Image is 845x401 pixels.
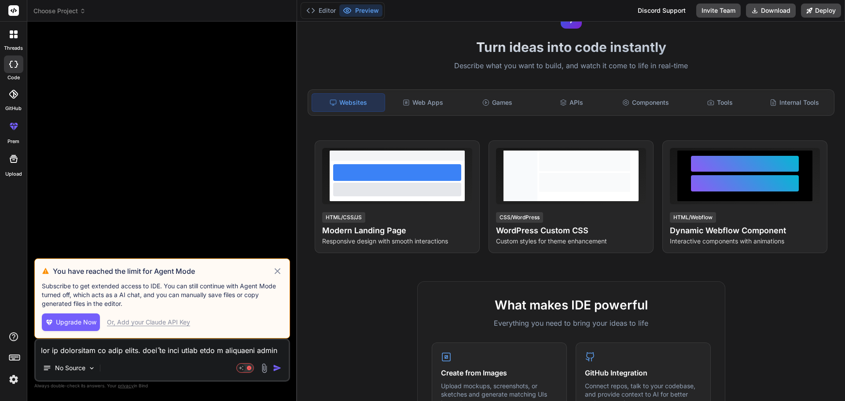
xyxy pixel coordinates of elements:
[302,39,840,55] h1: Turn ideas into code instantly
[7,74,20,81] label: code
[696,4,741,18] button: Invite Team
[322,224,472,237] h4: Modern Landing Page
[6,372,21,387] img: settings
[535,93,608,112] div: APIs
[758,93,830,112] div: Internal Tools
[432,318,711,328] p: Everything you need to bring your ideas to life
[322,237,472,246] p: Responsive design with smooth interactions
[42,313,100,331] button: Upgrade Now
[33,7,86,15] span: Choose Project
[670,237,820,246] p: Interactive components with animations
[312,93,385,112] div: Websites
[88,364,96,372] img: Pick Models
[632,4,691,18] div: Discord Support
[302,60,840,72] p: Describe what you want to build, and watch it come to life in real-time
[684,93,757,112] div: Tools
[339,4,382,17] button: Preview
[801,4,841,18] button: Deploy
[670,212,716,223] div: HTML/Webflow
[303,4,339,17] button: Editor
[496,212,543,223] div: CSS/WordPress
[53,266,272,276] h3: You have reached the limit for Agent Mode
[461,93,534,112] div: Games
[273,364,282,372] img: icon
[4,44,23,52] label: threads
[5,105,22,112] label: GitHub
[387,93,459,112] div: Web Apps
[322,212,365,223] div: HTML/CSS/JS
[107,318,190,327] div: Or, Add your Claude API Key
[118,383,134,388] span: privacy
[610,93,682,112] div: Components
[441,368,558,378] h4: Create from Images
[42,282,283,308] p: Subscribe to get extended access to IDE. You can still continue with Agent Mode turned off, which...
[7,138,19,145] label: prem
[34,382,290,390] p: Always double-check its answers. Your in Bind
[5,170,22,178] label: Upload
[56,318,96,327] span: Upgrade Now
[496,224,646,237] h4: WordPress Custom CSS
[432,296,711,314] h2: What makes IDE powerful
[55,364,85,372] p: No Source
[585,368,702,378] h4: GitHub Integration
[746,4,796,18] button: Download
[670,224,820,237] h4: Dynamic Webflow Component
[496,237,646,246] p: Custom styles for theme enhancement
[259,363,269,373] img: attachment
